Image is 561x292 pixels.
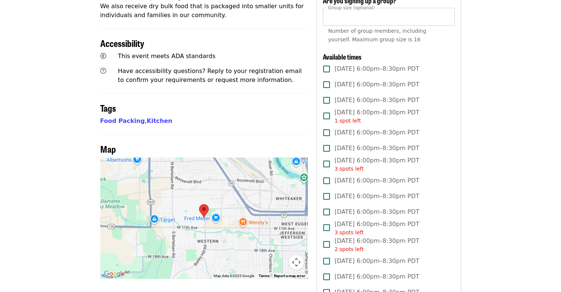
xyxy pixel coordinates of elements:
[146,117,172,124] a: Kitchen
[334,207,419,216] span: [DATE] 6:00pm–8:30pm PDT
[334,166,363,172] span: 3 spots left
[214,274,254,278] span: Map data ©2025 Google
[334,80,419,89] span: [DATE] 6:00pm–8:30pm PDT
[334,118,361,124] span: 1 spot left
[334,257,419,266] span: [DATE] 6:00pm–8:30pm PDT
[118,67,302,83] span: Have accessibility questions? Reply to your registration email to confirm your requirements or re...
[334,156,419,173] span: [DATE] 6:00pm–8:30pm PDT
[334,246,363,252] span: 2 spots left
[100,142,116,155] span: Map
[334,192,419,201] span: [DATE] 6:00pm–8:30pm PDT
[328,5,375,10] span: Group size (optional)
[259,274,270,278] a: Terms (opens in new tab)
[334,128,419,137] span: [DATE] 6:00pm–8:30pm PDT
[100,117,145,124] a: Food Packing
[334,220,419,237] span: [DATE] 6:00pm–8:30pm PDT
[100,53,106,60] i: universal-access icon
[334,272,419,281] span: [DATE] 6:00pm–8:30pm PDT
[100,101,116,114] span: Tags
[100,67,106,74] i: question-circle icon
[118,53,215,60] span: This event meets ADA standards
[334,237,419,253] span: [DATE] 6:00pm–8:30pm PDT
[323,8,454,26] input: [object Object]
[334,96,419,105] span: [DATE] 6:00pm–8:30pm PDT
[102,269,127,279] a: Open this area in Google Maps (opens a new window)
[334,64,419,73] span: [DATE] 6:00pm–8:30pm PDT
[334,108,419,125] span: [DATE] 6:00pm–8:30pm PDT
[334,144,419,153] span: [DATE] 6:00pm–8:30pm PDT
[334,229,363,235] span: 3 spots left
[100,117,147,124] span: ,
[328,28,426,42] span: Number of group members, including yourself. Maximum group size is 16
[323,52,362,61] span: Available times
[289,255,304,270] button: Map camera controls
[334,176,419,185] span: [DATE] 6:00pm–8:30pm PDT
[274,274,305,278] a: Report a map error
[102,269,127,279] img: Google
[100,36,144,50] span: Accessibility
